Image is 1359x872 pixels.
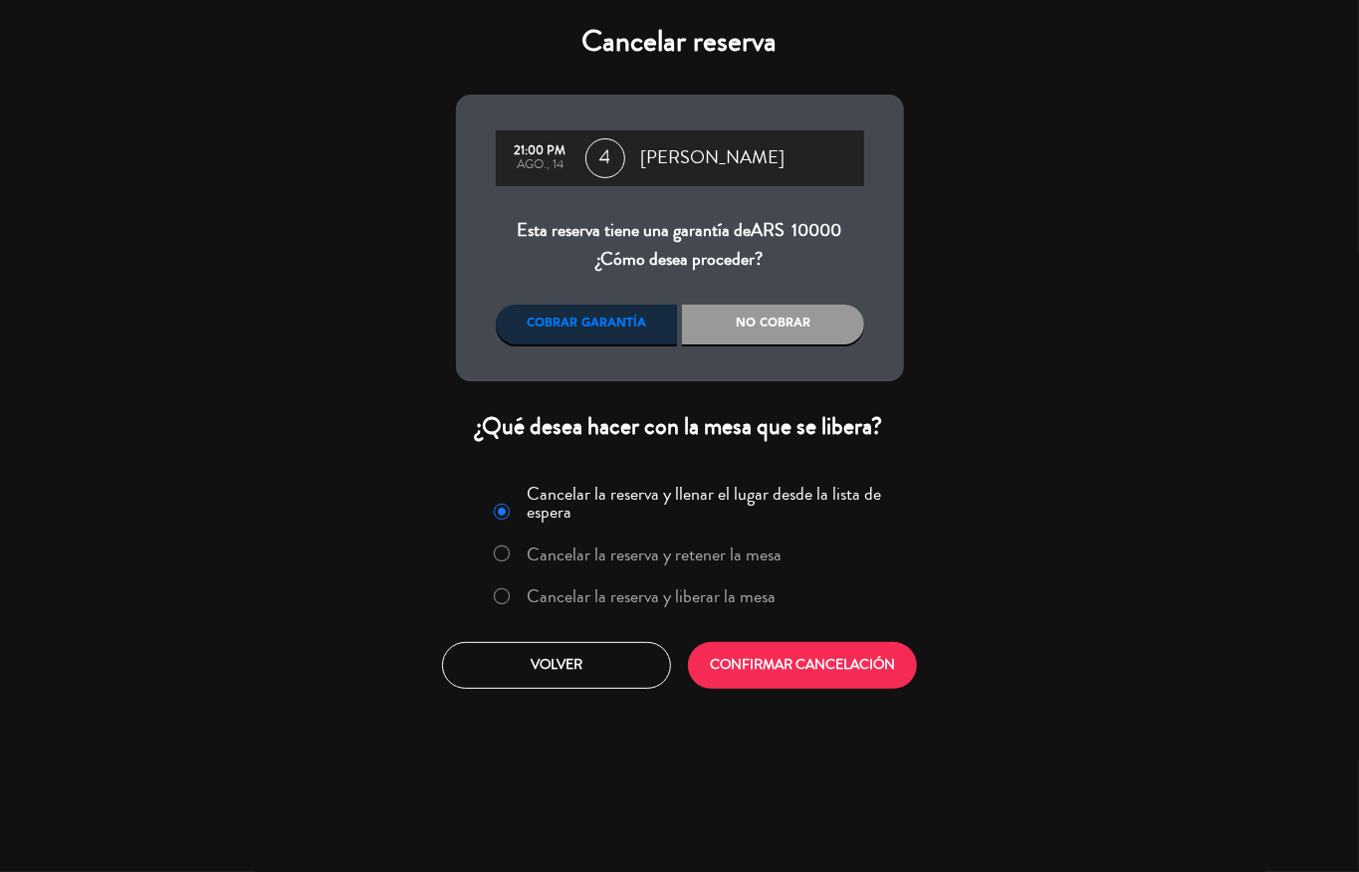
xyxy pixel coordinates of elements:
div: ago., 14 [506,158,575,172]
span: 10000 [793,217,842,243]
div: No cobrar [682,305,864,344]
label: Cancelar la reserva y liberar la mesa [527,587,776,605]
button: Volver [442,642,671,689]
div: Esta reserva tiene una garantía de ¿Cómo desea proceder? [496,216,864,275]
div: ¿Qué desea hacer con la mesa que se libera? [456,411,904,442]
button: CONFIRMAR CANCELACIÓN [688,642,917,689]
label: Cancelar la reserva y llenar el lugar desde la lista de espera [527,485,891,521]
div: Cobrar garantía [496,305,678,344]
span: [PERSON_NAME] [641,143,786,173]
span: ARS [752,217,786,243]
span: 4 [585,138,625,178]
h4: Cancelar reserva [456,24,904,60]
label: Cancelar la reserva y retener la mesa [527,545,782,563]
div: 21:00 PM [506,144,575,158]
